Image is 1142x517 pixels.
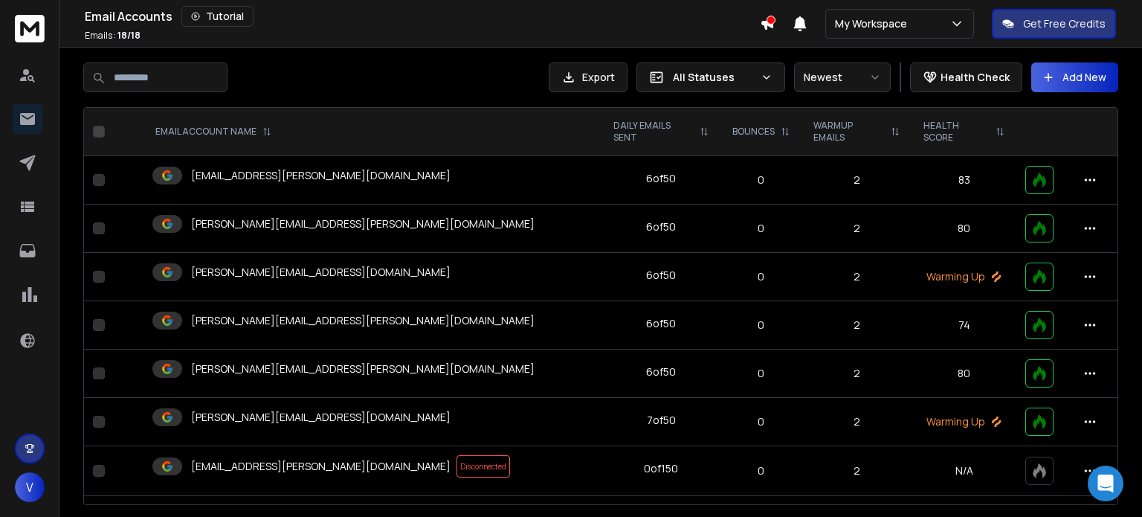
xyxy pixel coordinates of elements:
p: BOUNCES [732,126,775,138]
div: 6 of 50 [646,365,676,379]
p: Health Check [941,70,1010,85]
td: 80 [912,205,1016,253]
button: Get Free Credits [992,9,1116,39]
p: 0 [729,414,793,429]
button: Add New [1031,62,1118,92]
span: 18 / 18 [117,29,141,42]
p: [EMAIL_ADDRESS][PERSON_NAME][DOMAIN_NAME] [191,459,451,474]
div: 6 of 50 [646,268,676,283]
p: [PERSON_NAME][EMAIL_ADDRESS][PERSON_NAME][DOMAIN_NAME] [191,216,535,231]
button: Health Check [910,62,1022,92]
p: [PERSON_NAME][EMAIL_ADDRESS][DOMAIN_NAME] [191,410,451,425]
div: Open Intercom Messenger [1088,466,1123,501]
td: 2 [801,156,912,205]
div: 6 of 50 [646,171,676,186]
button: Export [549,62,628,92]
td: 74 [912,301,1016,350]
p: [EMAIL_ADDRESS][PERSON_NAME][DOMAIN_NAME] [191,168,451,183]
button: Newest [794,62,891,92]
p: My Workspace [835,16,913,31]
div: Email Accounts [85,6,760,27]
p: All Statuses [673,70,755,85]
p: 0 [729,269,793,284]
td: 2 [801,446,912,496]
button: Tutorial [181,6,254,27]
p: Emails : [85,30,141,42]
p: [PERSON_NAME][EMAIL_ADDRESS][PERSON_NAME][DOMAIN_NAME] [191,362,535,376]
div: 6 of 50 [646,316,676,331]
p: WARMUP EMAILS [813,120,885,144]
td: 2 [801,205,912,253]
p: HEALTH SCORE [923,120,990,144]
div: 6 of 50 [646,219,676,234]
td: 83 [912,156,1016,205]
p: Warming Up [920,269,1007,284]
p: 0 [729,366,793,381]
p: 0 [729,463,793,478]
p: Warming Up [920,414,1007,429]
p: 0 [729,221,793,236]
p: DAILY EMAILS SENT [613,120,694,144]
td: 2 [801,301,912,350]
p: Get Free Credits [1023,16,1106,31]
td: 2 [801,253,912,301]
p: 0 [729,173,793,187]
div: 7 of 50 [647,413,676,428]
div: 0 of 150 [644,461,678,476]
p: [PERSON_NAME][EMAIL_ADDRESS][PERSON_NAME][DOMAIN_NAME] [191,313,535,328]
td: 2 [801,350,912,398]
span: Disconnected [457,455,510,478]
p: N/A [920,463,1007,478]
td: 80 [912,350,1016,398]
div: EMAIL ACCOUNT NAME [155,126,271,138]
p: 0 [729,318,793,333]
button: V [15,472,45,502]
p: [PERSON_NAME][EMAIL_ADDRESS][DOMAIN_NAME] [191,265,451,280]
td: 2 [801,398,912,446]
